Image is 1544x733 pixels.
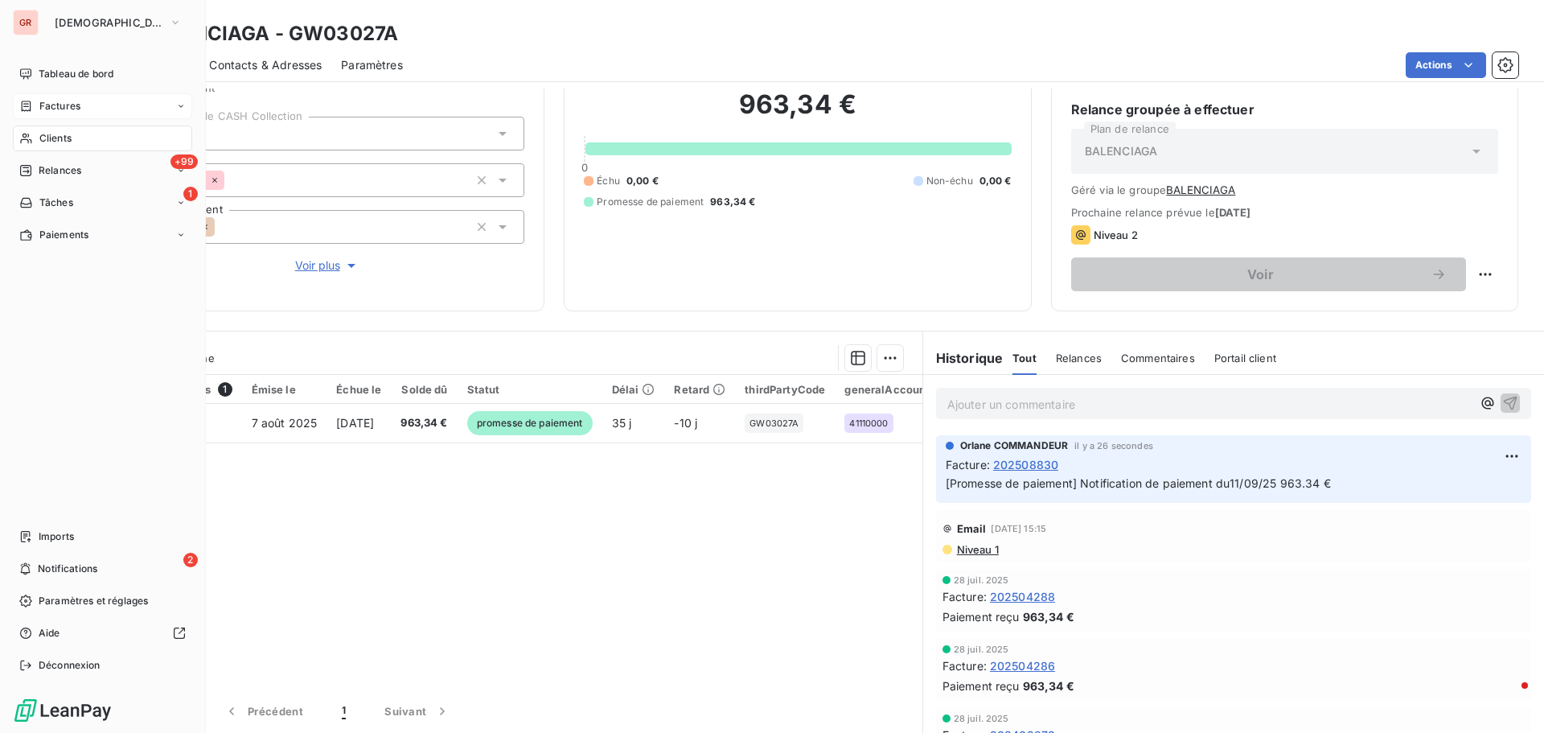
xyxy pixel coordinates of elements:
span: GW03027A [749,418,799,428]
span: [DEMOGRAPHIC_DATA] [55,16,162,29]
span: [DATE] 15:15 [991,524,1046,533]
span: Orlane COMMANDEUR [960,439,1069,453]
span: Facture : [942,588,987,605]
span: Paramètres [341,57,403,73]
div: Échue le [336,383,381,396]
span: 202504288 [990,588,1055,605]
span: 1 [218,382,232,397]
span: 41110000 [849,418,888,428]
span: Relances [1056,352,1102,364]
span: il y a 26 secondes [1074,441,1153,451]
span: [Promesse de paiement] Notification de paiement du11/09/25 963.34 € [946,476,1331,490]
span: 202504286 [990,657,1055,674]
span: 28 juil. 2025 [954,644,1009,654]
span: Imports [39,529,74,544]
div: Solde dû [400,383,447,396]
span: Tâches [39,196,73,210]
span: Déconnexion [39,658,101,673]
span: Facture : [946,456,990,473]
span: 7 août 2025 [252,416,318,430]
span: Contacts & Adresses [209,57,322,73]
span: 28 juil. 2025 [954,714,1009,723]
span: [DATE] [1215,206,1251,219]
button: Voir plus [129,257,524,274]
button: 1 [322,694,365,728]
span: Voir [1090,268,1431,281]
span: promesse de paiement [467,411,593,435]
span: Notifications [38,562,97,576]
div: Statut [467,383,593,396]
span: Niveau 1 [955,543,999,556]
iframe: Intercom live chat [1489,678,1528,717]
span: Géré via le groupe [1071,183,1498,196]
button: BALENCIAGA [1166,183,1235,196]
input: Ajouter une valeur [215,220,228,234]
button: Voir [1071,257,1466,291]
span: Aide [39,626,60,640]
span: Non-échu [926,174,973,188]
span: 2 [183,553,198,567]
span: Promesse de paiement [597,195,704,209]
span: Paiements [39,228,88,242]
span: 1 [342,703,346,719]
span: 35 j [612,416,632,430]
span: Relances [39,163,81,178]
img: Logo LeanPay [13,698,113,723]
span: 28 juil. 2025 [954,575,1009,585]
span: 963,34 € [710,195,755,209]
span: Portail client [1214,352,1276,364]
h3: BALENCIAGA - GW03027A [142,19,398,48]
span: Paiement reçu [942,677,1020,694]
span: Facture : [942,657,987,674]
span: 0,00 € [979,174,1012,188]
span: Email [957,522,987,535]
span: 963,34 € [1023,677,1074,694]
div: generalAccountCode [844,383,958,396]
span: Commentaires [1121,352,1195,364]
span: BALENCIAGA [1085,143,1158,159]
span: Tout [1012,352,1037,364]
span: 1 [183,187,198,201]
button: Suivant [365,694,470,728]
span: [DATE] [336,416,374,430]
div: thirdPartyCode [745,383,825,396]
span: Prochaine relance prévue le [1071,206,1498,219]
span: Niveau 2 [1094,229,1138,241]
button: Précédent [204,694,322,728]
span: Paiement reçu [942,608,1020,625]
span: +99 [170,154,198,169]
span: -10 j [674,416,697,430]
span: 963,34 € [1023,608,1074,625]
h2: 963,34 € [584,89,1011,137]
span: Voir plus [295,257,359,274]
span: Paramètres et réglages [39,594,148,608]
div: Retard [674,383,725,396]
h6: Historique [923,348,1004,368]
input: Ajouter une valeur [224,173,237,187]
a: Aide [13,620,192,646]
span: Factures [39,99,80,113]
div: GR [13,10,39,35]
span: 0 [581,161,588,174]
span: Tableau de bord [39,67,113,81]
h6: Relance groupée à effectuer [1071,100,1498,119]
span: Propriétés Client [129,81,524,104]
span: 0,00 € [626,174,659,188]
span: Clients [39,131,72,146]
span: 963,34 € [400,415,447,431]
div: Délai [612,383,655,396]
button: Actions [1406,52,1486,78]
span: 202508830 [993,456,1058,473]
div: Émise le [252,383,318,396]
span: Échu [597,174,620,188]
